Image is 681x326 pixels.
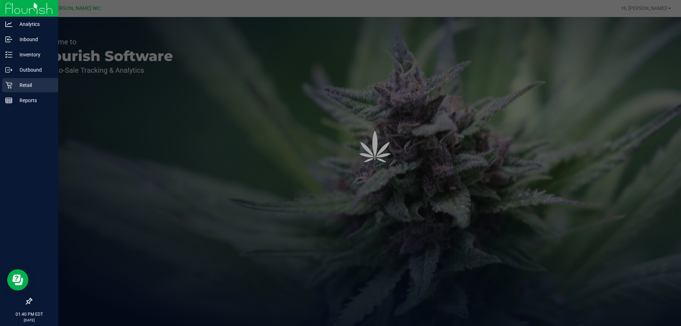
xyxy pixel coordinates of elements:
[12,66,55,74] p: Outbound
[5,36,12,43] inline-svg: Inbound
[5,97,12,104] inline-svg: Reports
[12,20,55,28] p: Analytics
[12,35,55,44] p: Inbound
[12,96,55,105] p: Reports
[7,269,28,291] iframe: Resource center
[3,311,55,317] p: 01:40 PM EDT
[12,81,55,89] p: Retail
[5,51,12,58] inline-svg: Inventory
[12,50,55,59] p: Inventory
[5,82,12,89] inline-svg: Retail
[5,21,12,28] inline-svg: Analytics
[3,317,55,323] p: [DATE]
[5,66,12,73] inline-svg: Outbound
